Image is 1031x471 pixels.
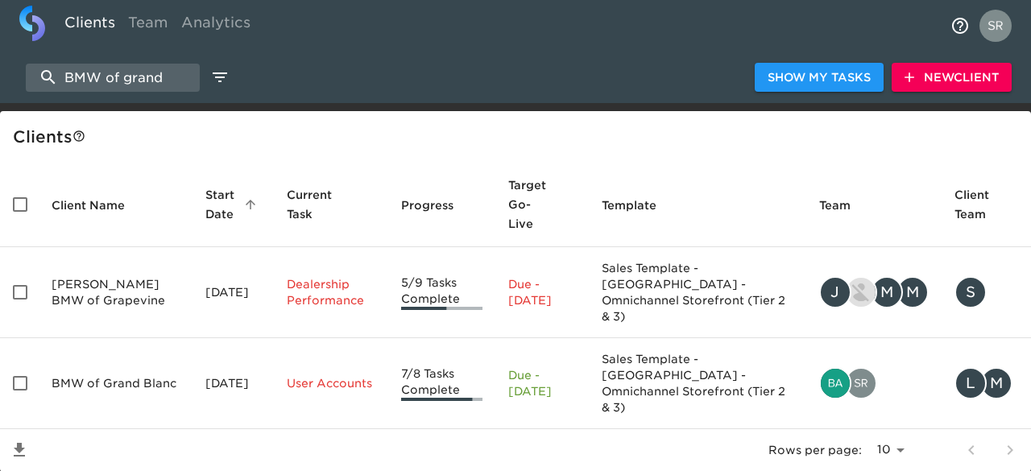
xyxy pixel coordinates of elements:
[768,68,871,88] span: Show My Tasks
[954,276,987,308] div: S
[768,442,862,458] p: Rows per page:
[819,276,851,308] div: J
[287,375,375,391] p: User Accounts
[589,338,806,429] td: Sales Template - [GEOGRAPHIC_DATA] - Omnichannel Storefront (Tier 2 & 3)
[819,367,929,399] div: bailey.rubin@cdk.com, sreeramsarma.gvs@cdk.com
[193,247,274,338] td: [DATE]
[868,438,910,462] select: rows per page
[602,196,677,215] span: Template
[205,185,261,224] span: Start Date
[13,124,1025,150] div: Client s
[954,276,1018,308] div: smorell@sewell.com
[847,369,876,398] img: sreeramsarma.gvs@cdk.com
[508,176,555,233] span: Target Go-Live
[941,6,979,45] button: notifications
[39,338,193,429] td: BMW of Grand Blanc
[847,278,876,307] img: nikko.foster@roadster.com
[508,276,576,308] p: Due - [DATE]
[122,6,175,45] a: Team
[819,276,929,308] div: justin.gervais@roadster.com, nikko.foster@roadster.com, matthew.young@roadster.com, madison.polle...
[819,196,872,215] span: Team
[979,10,1012,42] img: Profile
[821,369,850,398] img: bailey.rubin@cdk.com
[39,247,193,338] td: [PERSON_NAME] BMW of Grapevine
[287,185,375,224] span: Current Task
[980,367,1012,399] div: M
[892,63,1012,93] button: NewClient
[26,64,200,92] input: search
[287,276,375,308] p: Dealership Performance
[508,367,576,399] p: Due - [DATE]
[954,367,987,399] div: L
[508,176,576,233] span: Target Go-Live
[589,247,806,338] td: Sales Template - [GEOGRAPHIC_DATA] - Omnichannel Storefront (Tier 2 & 3)
[388,247,495,338] td: 5/9 Tasks Complete
[871,276,903,308] div: M
[905,68,999,88] span: New Client
[287,185,354,224] span: This is the next Task in this Hub that should be completed
[755,63,884,93] button: Show My Tasks
[19,6,45,41] img: logo
[193,338,274,429] td: [DATE]
[175,6,257,45] a: Analytics
[206,64,234,91] button: edit
[72,130,85,143] svg: This is a list of all of your clients and clients shared with you
[52,196,146,215] span: Client Name
[954,185,1018,224] span: Client Team
[388,338,495,429] td: 7/8 Tasks Complete
[954,367,1018,399] div: logenr@rwmotorcars.com, michaelm@rwmotorcars.com
[401,196,474,215] span: Progress
[58,6,122,45] a: Clients
[896,276,929,308] div: M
